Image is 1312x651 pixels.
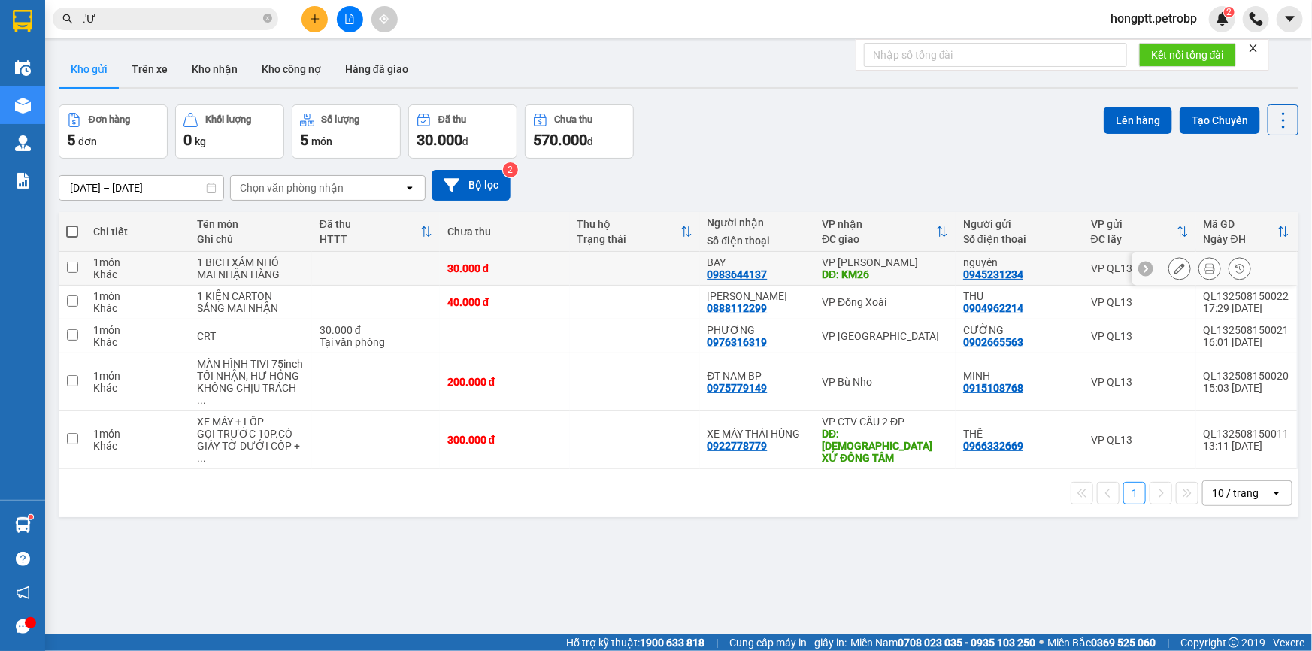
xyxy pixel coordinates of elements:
[175,104,284,159] button: Khối lượng0kg
[93,370,182,382] div: 1 món
[577,218,680,230] div: Thu hộ
[822,218,936,230] div: VP nhận
[120,51,180,87] button: Trên xe
[16,586,30,600] span: notification
[93,226,182,238] div: Chi tiết
[93,302,182,314] div: Khác
[197,290,305,302] div: 1 KIỆN CARTON
[850,634,1035,651] span: Miền Nam
[708,370,808,382] div: ĐT NAM BP
[16,552,30,566] span: question-circle
[15,173,31,189] img: solution-icon
[344,14,355,24] span: file-add
[963,324,1076,336] div: CƯỜNG
[301,6,328,32] button: plus
[263,14,272,23] span: close-circle
[197,428,305,464] div: GỌI TRƯỚC 10P.CÓ GIẤY TỜ DƯỚI CỐP + CHÌA KHÓA Ở XE
[263,12,272,26] span: close-circle
[1216,12,1229,26] img: icon-new-feature
[1039,640,1044,646] span: ⚪️
[822,268,948,280] div: DĐ: KM26
[1091,296,1189,308] div: VP QL13
[729,634,847,651] span: Cung cấp máy in - giấy in:
[1196,212,1297,252] th: Toggle SortBy
[320,336,432,348] div: Tại văn phòng
[197,218,305,230] div: Tên món
[525,104,634,159] button: Chưa thu570.000đ
[1224,7,1235,17] sup: 2
[963,256,1076,268] div: nguyên
[708,382,768,394] div: 0975779149
[13,31,107,49] div: THU
[1250,12,1263,26] img: phone-icon
[963,382,1023,394] div: 0915108768
[371,6,398,32] button: aim
[15,60,31,76] img: warehouse-icon
[1204,382,1289,394] div: 15:03 [DATE]
[462,135,468,147] span: đ
[587,135,593,147] span: đ
[1091,376,1189,388] div: VP QL13
[1083,212,1196,252] th: Toggle SortBy
[379,14,389,24] span: aim
[1168,257,1191,280] div: Sửa đơn hàng
[447,296,562,308] div: 40.000 đ
[447,434,562,446] div: 300.000 đ
[13,13,107,31] div: VP QL13
[898,637,1035,649] strong: 0708 023 035 - 0935 103 250
[93,268,182,280] div: Khác
[197,452,206,464] span: ...
[1180,107,1260,134] button: Tạo Chuyến
[1204,290,1289,302] div: QL132508150022
[822,416,948,428] div: VP CTV CẦU 2 ĐP
[292,104,401,159] button: Số lượng5món
[640,637,704,649] strong: 1900 633 818
[1271,487,1283,499] svg: open
[337,6,363,32] button: file-add
[205,114,251,125] div: Khối lượng
[1212,486,1259,501] div: 10 / trang
[62,14,73,24] span: search
[963,336,1023,348] div: 0902665563
[447,376,562,388] div: 200.000 đ
[822,330,948,342] div: VP [GEOGRAPHIC_DATA]
[93,324,182,336] div: 1 món
[1091,434,1189,446] div: VP QL13
[1226,7,1232,17] span: 2
[197,233,305,245] div: Ghi chú
[822,428,948,464] div: DĐ: GIÁO XỨ ĐỒNG TÂM
[93,440,182,452] div: Khác
[708,302,768,314] div: 0888112299
[822,233,936,245] div: ĐC giao
[1277,6,1303,32] button: caret-down
[1204,324,1289,336] div: QL132508150021
[29,515,33,519] sup: 1
[708,324,808,336] div: PHƯƠNG
[93,336,182,348] div: Khác
[822,256,948,268] div: VP [PERSON_NAME]
[447,262,562,274] div: 30.000 đ
[180,51,250,87] button: Kho nhận
[570,212,700,252] th: Toggle SortBy
[197,256,305,268] div: 1 BICH XÁM NHỎ
[708,268,768,280] div: 0983644137
[15,135,31,151] img: warehouse-icon
[1204,428,1289,440] div: QL132508150011
[963,370,1076,382] div: MINH
[197,394,206,406] span: ...
[1204,233,1277,245] div: Ngày ĐH
[708,440,768,452] div: 0922778779
[312,212,440,252] th: Toggle SortBy
[197,370,305,406] div: TỐI NHẬN, HƯ HỎNG KHÔNG CHỊU TRÁCH NHIỆM
[1283,12,1297,26] span: caret-down
[864,43,1127,67] input: Nhập số tổng đài
[533,131,587,149] span: 570.000
[814,212,956,252] th: Toggle SortBy
[311,135,332,147] span: món
[320,324,432,336] div: 30.000 đ
[83,11,260,27] input: Tìm tên, số ĐT hoặc mã đơn
[1204,440,1289,452] div: 13:11 [DATE]
[300,131,308,149] span: 5
[322,114,360,125] div: Số lượng
[197,302,305,314] div: SÁNG MAI NHẬN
